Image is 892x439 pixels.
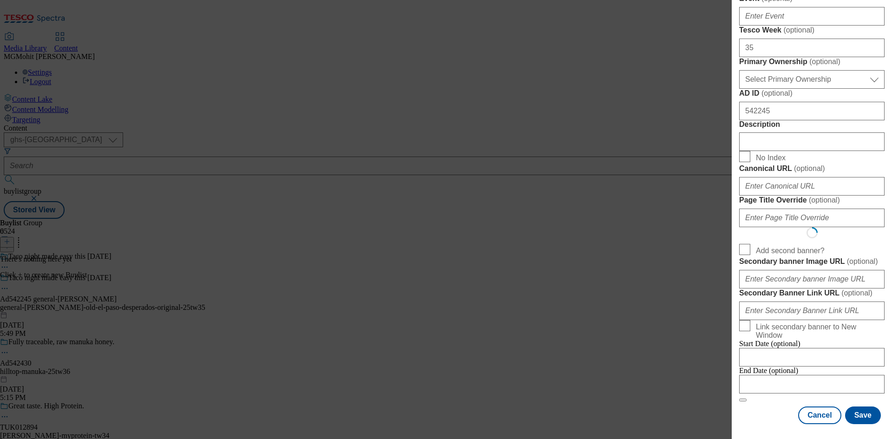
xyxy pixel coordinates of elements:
label: AD ID [739,89,885,98]
input: Enter AD ID [739,102,885,120]
span: No Index [756,154,786,162]
label: Canonical URL [739,164,885,173]
input: Enter Event [739,7,885,26]
input: Enter Secondary Banner Link URL [739,301,885,320]
span: End Date (optional) [739,367,798,374]
span: Start Date (optional) [739,340,800,347]
input: Enter Date [739,348,885,367]
label: Tesco Week [739,26,885,35]
span: ( optional ) [794,164,825,172]
span: ( optional ) [809,58,840,66]
label: Secondary Banner Link URL [739,288,885,298]
span: ( optional ) [783,26,814,34]
span: Link secondary banner to New Window [756,323,881,340]
span: ( optional ) [841,289,872,297]
span: ( optional ) [809,196,840,204]
input: Enter Page Title Override [739,209,885,227]
span: ( optional ) [847,257,878,265]
label: Description [739,120,885,129]
input: Enter Canonical URL [739,177,885,196]
label: Secondary banner Image URL [739,257,885,266]
input: Enter Date [739,375,885,393]
label: Page Title Override [739,196,885,205]
input: Enter Secondary banner Image URL [739,270,885,288]
button: Cancel [798,406,841,424]
label: Primary Ownership [739,57,885,66]
input: Enter Description [739,132,885,151]
button: Save [845,406,881,424]
span: Add second banner? [756,247,825,255]
span: ( optional ) [761,89,793,97]
input: Enter Tesco Week [739,39,885,57]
